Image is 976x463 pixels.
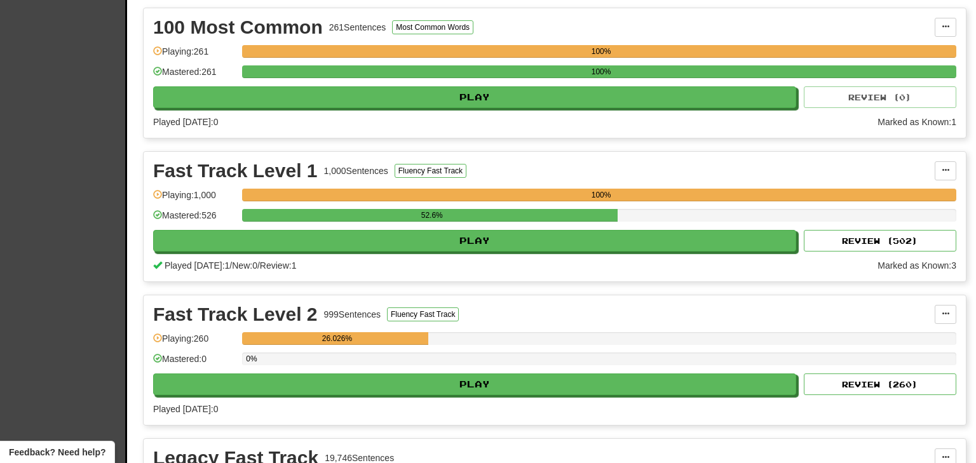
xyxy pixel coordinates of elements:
div: 26.026% [246,332,428,345]
div: 261 Sentences [329,21,386,34]
div: 100 Most Common [153,18,323,37]
div: 52.6% [246,209,618,222]
span: Played [DATE]: 1 [165,260,229,271]
div: Mastered: 526 [153,209,236,230]
div: Playing: 261 [153,45,236,66]
div: Fast Track Level 2 [153,305,318,324]
div: 100% [246,189,956,201]
button: Review (260) [804,373,956,395]
span: / [229,260,232,271]
span: New: 0 [232,260,257,271]
span: Review: 1 [260,260,297,271]
span: Played [DATE]: 0 [153,404,218,414]
div: Mastered: 261 [153,65,236,86]
div: 999 Sentences [324,308,381,321]
span: Played [DATE]: 0 [153,117,218,127]
div: 100% [246,65,956,78]
div: 1,000 Sentences [324,164,388,177]
button: Most Common Words [392,20,473,34]
button: Review (0) [804,86,956,108]
div: Playing: 260 [153,332,236,353]
div: Fast Track Level 1 [153,161,318,180]
div: Mastered: 0 [153,352,236,373]
div: 100% [246,45,956,58]
span: / [257,260,260,271]
button: Fluency Fast Track [395,164,466,178]
div: Marked as Known: 3 [878,259,956,272]
button: Play [153,86,796,108]
div: Playing: 1,000 [153,189,236,210]
button: Play [153,230,796,252]
button: Play [153,373,796,395]
span: Open feedback widget [9,446,105,459]
div: Marked as Known: 1 [878,116,956,128]
button: Review (502) [804,230,956,252]
button: Fluency Fast Track [387,307,459,321]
